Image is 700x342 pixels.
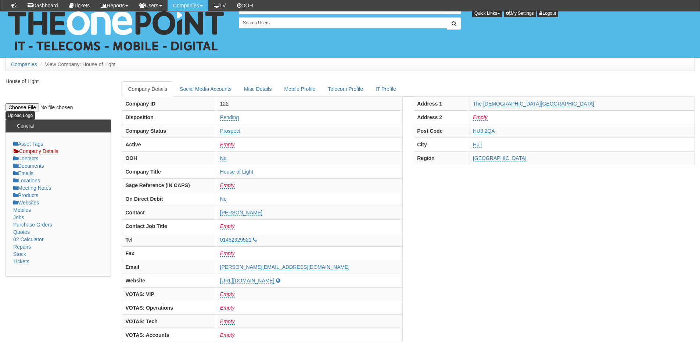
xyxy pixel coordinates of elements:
[13,200,39,206] a: Websites
[473,142,482,148] a: Hull
[122,81,173,97] a: Company Details
[472,9,502,17] button: Quick Links
[122,219,217,233] th: Contact Job Title
[278,81,321,97] a: Mobile Profile
[220,223,235,229] a: Empty
[13,141,43,147] a: Asset Tags
[13,163,44,169] a: Documents
[220,250,235,257] a: Empty
[238,81,277,97] a: Misc Details
[6,111,35,120] input: Upload Logo
[13,120,37,132] h3: General
[122,314,217,328] th: VOTAS: Tech
[220,305,235,311] a: Empty
[122,246,217,260] th: Fax
[13,207,31,213] a: Mobiles
[220,264,349,270] a: [PERSON_NAME][EMAIL_ADDRESS][DOMAIN_NAME]
[504,9,536,17] a: My Settings
[13,222,52,228] a: Purchase Orders
[122,97,217,110] th: Company ID
[13,236,44,242] a: 02 Calculator
[414,151,470,165] th: Region
[220,332,235,338] a: Empty
[122,274,217,287] th: Website
[414,110,470,124] th: Address 2
[217,97,402,110] td: 122
[13,244,31,250] a: Repairs
[13,148,58,154] a: Company Details
[414,138,470,151] th: City
[537,9,558,17] a: Logout
[13,214,24,220] a: Jobs
[220,196,227,202] a: No
[174,81,237,97] a: Social Media Accounts
[122,328,217,342] th: VOTAS: Accounts
[322,81,369,97] a: Telecom Profile
[122,233,217,246] th: Tel
[220,169,253,175] a: House of Light
[220,237,252,243] a: 01482329521
[414,97,470,110] th: Address 1
[122,260,217,274] th: Email
[13,229,30,235] a: Quotes
[6,78,111,85] p: House of Light
[13,156,38,161] a: Contacts
[122,138,217,151] th: Active
[220,318,235,325] a: Empty
[220,278,274,284] a: [URL][DOMAIN_NAME]
[122,110,217,124] th: Disposition
[13,192,38,198] a: Products
[473,101,594,107] a: The [DEMOGRAPHIC_DATA][GEOGRAPHIC_DATA]
[220,210,262,216] a: [PERSON_NAME]
[239,17,447,28] input: Search Users
[122,151,217,165] th: OOH
[122,124,217,138] th: Company Status
[220,142,235,148] a: Empty
[13,170,33,176] a: Emails
[220,114,239,121] a: Pending
[13,185,51,191] a: Meeting Notes
[11,61,37,67] a: Companies
[39,61,116,68] li: View Company: House of Light
[13,259,29,264] a: Tickets
[473,114,488,121] a: Empty
[13,178,40,184] a: Locations
[122,301,217,314] th: VOTAS: Operations
[414,124,470,138] th: Post Code
[473,155,527,161] a: [GEOGRAPHIC_DATA]
[220,128,240,134] a: Prospect
[220,291,235,298] a: Empty
[122,287,217,301] th: VOTAS: VIP
[122,178,217,192] th: Sage Reference (IN CAPS)
[220,155,227,161] a: No
[473,128,495,134] a: HU3 2QA
[220,182,235,189] a: Empty
[370,81,402,97] a: IT Profile
[122,206,217,219] th: Contact
[122,192,217,206] th: On Direct Debit
[13,251,26,257] a: Stock
[122,165,217,178] th: Company Title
